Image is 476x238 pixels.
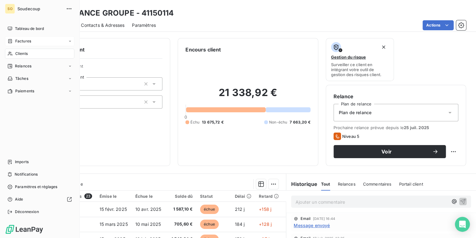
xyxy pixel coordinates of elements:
span: Contacts & Adresses [81,22,124,28]
span: Relances [338,182,355,187]
span: Message envoyé [294,222,330,229]
span: Imports [15,159,29,165]
span: Paramètres et réglages [15,184,57,190]
h6: Relance [334,93,458,100]
button: Gestion du risqueSurveiller ce client en intégrant votre outil de gestion des risques client. [326,38,394,81]
span: échue [200,205,219,214]
span: échue [200,220,219,229]
span: 10 mai 2025 [135,221,161,227]
div: Statut [200,194,227,199]
span: Email [301,217,310,221]
span: Non-échu [269,119,287,125]
span: Soudecoup [17,6,62,11]
span: Paramètres [132,22,156,28]
span: 15 mars 2025 [100,221,128,227]
h2: 21 338,92 € [185,86,310,105]
span: 13 675,72 € [202,119,224,125]
span: Échu [190,119,199,125]
span: Gestion du risque [331,55,366,60]
a: Aide [5,194,74,204]
span: +158 j [259,206,271,212]
span: 10 avr. 2025 [135,206,161,212]
span: Tout [321,182,330,187]
span: 25 juil. 2025 [404,125,429,130]
span: Paiements [15,88,34,94]
span: Aide [15,197,23,202]
span: Plan de relance [339,109,371,116]
span: Prochaine relance prévue depuis le [334,125,458,130]
span: [DATE] 16:44 [313,217,335,221]
h6: Historique [286,180,317,188]
h6: Informations client [38,46,162,53]
span: Propriétés Client [50,64,162,72]
div: Retard [259,194,279,199]
span: +128 j [259,221,272,227]
span: Tableau de bord [15,26,44,32]
button: Voir [334,145,446,158]
span: Portail client [399,182,423,187]
span: 0 [184,114,187,119]
div: Échue le [135,194,163,199]
span: Factures [15,38,31,44]
span: Niveau 5 [342,134,359,139]
span: Déconnexion [15,209,39,215]
div: Émise le [100,194,128,199]
span: Clients [15,51,28,56]
span: Voir [341,149,432,154]
span: 212 j [235,206,245,212]
button: Actions [422,20,454,30]
span: 15 févr. 2025 [100,206,127,212]
span: Relances [15,63,31,69]
div: Open Intercom Messenger [455,217,470,232]
span: Commentaires [363,182,391,187]
span: 7 663,20 € [290,119,310,125]
div: Solde dû [170,194,193,199]
span: Tâches [15,76,28,81]
span: Surveiller ce client en intégrant votre outil de gestion des risques client. [331,62,389,77]
span: Notifications [15,172,38,177]
div: Délai [235,194,251,199]
h6: Encours client [185,46,221,53]
span: 705,60 € [170,221,193,227]
span: 1 587,10 € [170,206,193,212]
span: 23 [84,193,92,199]
img: Logo LeanPay [5,224,44,234]
h3: IRRIFRANCE GROUPE - 41150114 [55,7,174,19]
span: 184 j [235,221,245,227]
div: SO [5,4,15,14]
